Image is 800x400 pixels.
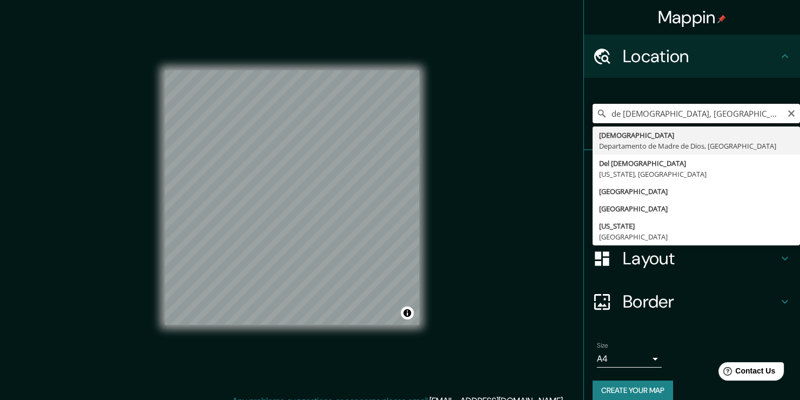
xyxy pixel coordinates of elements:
div: [GEOGRAPHIC_DATA] [599,203,794,214]
div: Style [584,194,800,237]
div: Location [584,35,800,78]
div: A4 [597,350,662,368]
button: Toggle attribution [401,306,414,319]
div: [US_STATE] [599,221,794,231]
iframe: Help widget launcher [704,358,788,388]
div: Del [DEMOGRAPHIC_DATA] [599,158,794,169]
div: Pins [584,150,800,194]
canvas: Map [165,70,419,325]
h4: Mappin [658,6,727,28]
h4: Location [623,45,778,67]
input: Pick your city or area [593,104,800,123]
button: Clear [787,108,796,118]
h4: Layout [623,248,778,269]
div: [DEMOGRAPHIC_DATA] [599,130,794,141]
div: Layout [584,237,800,280]
div: [GEOGRAPHIC_DATA] [599,231,794,242]
div: [GEOGRAPHIC_DATA] [599,186,794,197]
label: Size [597,341,608,350]
div: Departamento de Madre de Dios, [GEOGRAPHIC_DATA] [599,141,794,151]
div: Border [584,280,800,323]
img: pin-icon.png [717,15,726,23]
h4: Border [623,291,778,312]
div: [US_STATE], [GEOGRAPHIC_DATA] [599,169,794,179]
